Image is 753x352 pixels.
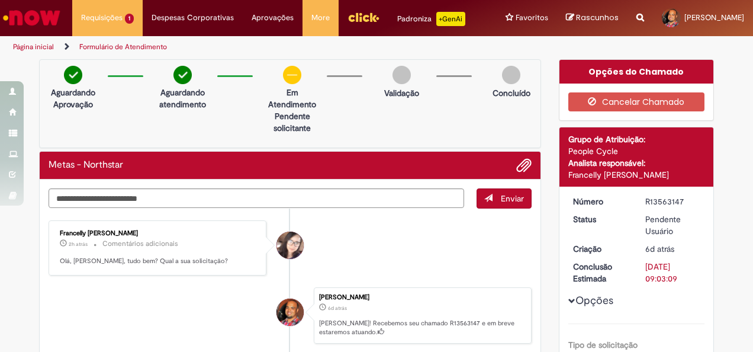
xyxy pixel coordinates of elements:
[645,244,674,254] span: 6d atrás
[502,66,520,84] img: img-circle-grey.png
[566,12,619,24] a: Rascunhos
[568,157,705,169] div: Analista responsável:
[559,60,714,84] div: Opções do Chamado
[645,196,700,207] div: R13563147
[645,244,674,254] time: 24/09/2025 14:03:05
[564,261,637,284] dt: Conclusão Estimada
[60,230,257,237] div: Francelly [PERSON_NAME]
[347,8,379,26] img: click_logo_yellow_360x200.png
[516,12,548,24] span: Favoritos
[645,243,700,255] div: 24/09/2025 14:03:05
[173,66,192,84] img: check-circle-green.png
[319,319,525,337] p: [PERSON_NAME]! Recebemos seu chamado R13563147 e em breve estaremos atuando.
[568,92,705,111] button: Cancelar Chamado
[276,232,304,259] div: Francelly Emilly Lucas
[79,42,167,52] a: Formulário de Atendimento
[64,66,82,84] img: check-circle-green.png
[81,12,123,24] span: Requisições
[44,87,102,110] p: Aguardando Aprovação
[564,213,637,225] dt: Status
[568,169,705,181] div: Francelly [PERSON_NAME]
[60,257,257,266] p: Olá, [PERSON_NAME], tudo bem? Qual a sua solicitação?
[283,66,301,84] img: circle-minus.png
[516,158,532,173] button: Adicionar anexos
[568,340,638,350] b: Tipo de solicitação
[49,160,123,171] h2: Metas - Northstar Histórico de tíquete
[319,294,525,301] div: [PERSON_NAME]
[69,241,88,248] span: 2h atrás
[311,12,330,24] span: More
[501,193,524,204] span: Enviar
[69,241,88,248] time: 30/09/2025 08:13:35
[477,188,532,209] button: Enviar
[152,12,234,24] span: Despesas Corporativas
[684,12,744,23] span: [PERSON_NAME]
[9,36,493,58] ul: Trilhas de página
[276,299,304,326] div: Alcides Justino Silva
[436,12,465,26] p: +GenAi
[384,87,419,99] p: Validação
[328,305,347,312] span: 6d atrás
[49,188,464,208] textarea: Digite sua mensagem aqui...
[576,12,619,23] span: Rascunhos
[154,87,211,110] p: Aguardando atendimento
[1,6,62,30] img: ServiceNow
[645,261,700,284] div: [DATE] 09:03:09
[263,87,321,110] p: Em Atendimento
[49,287,532,344] li: Alcides Justino Silva
[564,243,637,255] dt: Criação
[645,213,700,237] div: Pendente Usuário
[392,66,411,84] img: img-circle-grey.png
[13,42,54,52] a: Página inicial
[252,12,294,24] span: Aprovações
[397,12,465,26] div: Padroniza
[564,196,637,207] dt: Número
[102,239,178,249] small: Comentários adicionais
[263,110,321,134] p: Pendente solicitante
[125,14,134,24] span: 1
[568,133,705,145] div: Grupo de Atribuição:
[328,305,347,312] time: 24/09/2025 14:03:05
[493,87,530,99] p: Concluído
[568,145,705,157] div: People Cycle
